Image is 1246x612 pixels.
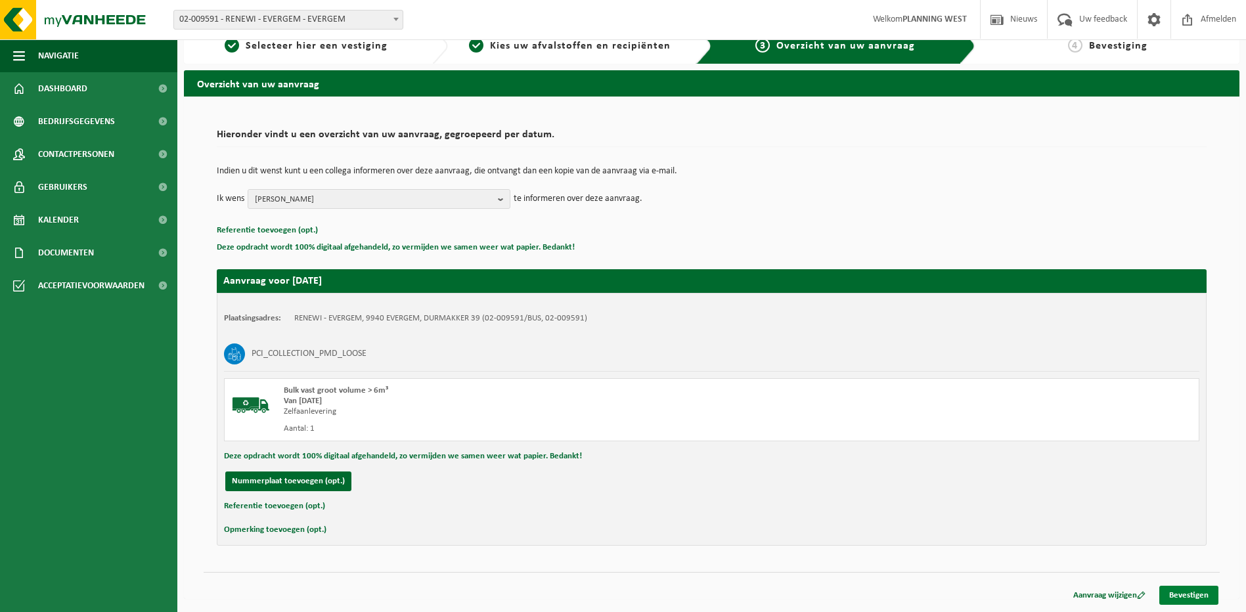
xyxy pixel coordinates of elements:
strong: PLANNING WEST [902,14,967,24]
button: Opmerking toevoegen (opt.) [224,521,326,538]
span: Contactpersonen [38,138,114,171]
span: 02-009591 - RENEWI - EVERGEM - EVERGEM [174,11,403,29]
span: Acceptatievoorwaarden [38,269,145,302]
button: Deze opdracht wordt 100% digitaal afgehandeld, zo vermijden we samen weer wat papier. Bedankt! [217,239,575,256]
h2: Hieronder vindt u een overzicht van uw aanvraag, gegroepeerd per datum. [217,129,1207,147]
h3: PCI_COLLECTION_PMD_LOOSE [252,343,367,364]
a: 1Selecteer hier een vestiging [190,38,422,54]
h2: Overzicht van uw aanvraag [184,70,1239,96]
button: Nummerplaat toevoegen (opt.) [225,471,351,491]
p: te informeren over deze aanvraag. [514,189,642,209]
span: Bevestiging [1089,41,1147,51]
span: Bulk vast groot volume > 6m³ [284,386,388,395]
span: Navigatie [38,39,79,72]
div: Aantal: 1 [284,424,765,434]
span: Dashboard [38,72,87,105]
span: [PERSON_NAME] [255,190,493,209]
p: Ik wens [217,189,244,209]
span: 2 [469,38,483,53]
span: Overzicht van uw aanvraag [776,41,915,51]
strong: Plaatsingsadres: [224,314,281,322]
p: Indien u dit wenst kunt u een collega informeren over deze aanvraag, die ontvangt dan een kopie v... [217,167,1207,176]
td: RENEWI - EVERGEM, 9940 EVERGEM, DURMAKKER 39 (02-009591/BUS, 02-009591) [294,313,587,324]
span: 1 [225,38,239,53]
span: Kies uw afvalstoffen en recipiënten [490,41,671,51]
span: Kalender [38,204,79,236]
button: [PERSON_NAME] [248,189,510,209]
span: 02-009591 - RENEWI - EVERGEM - EVERGEM [173,10,403,30]
strong: Van [DATE] [284,397,322,405]
div: Zelfaanlevering [284,406,765,417]
span: Bedrijfsgegevens [38,105,115,138]
span: Documenten [38,236,94,269]
img: BL-SO-LV.png [231,385,271,425]
span: 3 [755,38,770,53]
a: Aanvraag wijzigen [1063,586,1155,605]
a: 2Kies uw afvalstoffen en recipiënten [455,38,686,54]
span: Gebruikers [38,171,87,204]
span: 4 [1068,38,1082,53]
span: Selecteer hier een vestiging [246,41,388,51]
button: Referentie toevoegen (opt.) [224,498,325,515]
button: Referentie toevoegen (opt.) [217,222,318,239]
a: Bevestigen [1159,586,1218,605]
button: Deze opdracht wordt 100% digitaal afgehandeld, zo vermijden we samen weer wat papier. Bedankt! [224,448,582,465]
strong: Aanvraag voor [DATE] [223,276,322,286]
